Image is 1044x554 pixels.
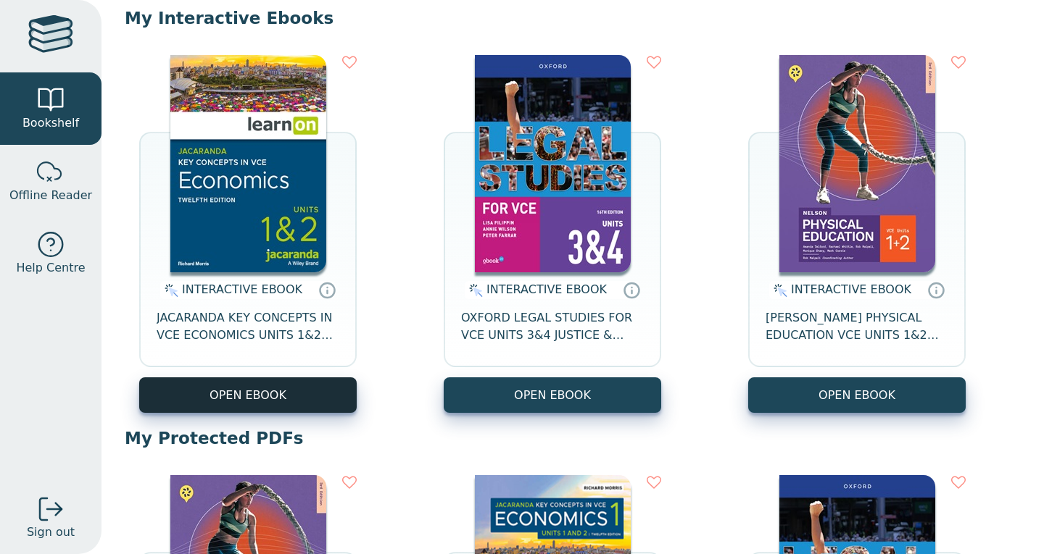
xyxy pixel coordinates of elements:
span: [PERSON_NAME] PHYSICAL EDUCATION VCE UNITS 1&2 MINDTAP 3E [766,309,948,344]
button: OPEN EBOOK [139,377,357,413]
img: interactive.svg [769,282,787,299]
span: Help Centre [16,259,85,277]
span: INTERACTIVE EBOOK [182,282,302,296]
span: JACARANDA KEY CONCEPTS IN VCE ECONOMICS UNITS 1&2 12E LEARNON [157,309,339,344]
span: Bookshelf [22,114,79,132]
a: Interactive eBooks are accessed online via the publisher’s portal. They contain interactive resou... [623,281,640,298]
p: My Protected PDFs [125,427,1021,449]
img: interactive.svg [465,282,483,299]
span: OXFORD LEGAL STUDIES FOR VCE UNITS 3&4 JUSTICE & OUTCOMES STUDENT OBOOK + ASSESS 16E [461,309,644,344]
button: OPEN EBOOK [748,377,966,413]
img: interactive.svg [160,282,178,299]
span: INTERACTIVE EBOOK [486,282,607,296]
span: Offline Reader [9,187,92,204]
span: Sign out [27,524,75,541]
a: Interactive eBooks are accessed online via the publisher’s portal. They contain interactive resou... [927,281,945,298]
button: OPEN EBOOK [444,377,661,413]
img: be5b08ab-eb35-4519-9ec8-cbf0bb09014d.jpg [475,55,631,272]
img: c896ff06-7200-444a-bb61-465266640f60.jpg [779,55,935,272]
img: 5750e2bf-a817-41f6-b444-e38c2b6405e8.jpg [170,55,326,272]
p: My Interactive Ebooks [125,7,1021,29]
span: INTERACTIVE EBOOK [791,282,911,296]
a: Interactive eBooks are accessed online via the publisher’s portal. They contain interactive resou... [318,281,336,298]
